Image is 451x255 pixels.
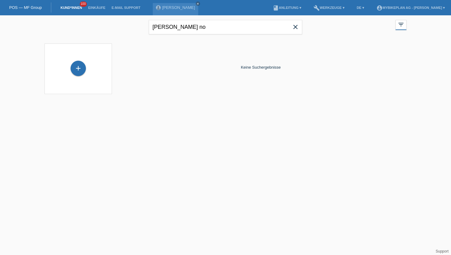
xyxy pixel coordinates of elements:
[162,5,195,10] a: [PERSON_NAME]
[80,2,87,7] span: 100
[436,249,449,253] a: Support
[354,6,367,10] a: DE ▾
[373,6,448,10] a: account_circleMybikeplan AG - [PERSON_NAME] ▾
[71,63,86,74] div: Kund*in hinzufügen
[115,40,407,94] div: Keine Suchergebnisse
[310,6,348,10] a: buildWerkzeuge ▾
[9,5,42,10] a: POS — MF Group
[85,6,108,10] a: Einkäufe
[109,6,144,10] a: E-Mail Support
[149,20,302,34] input: Suche...
[376,5,383,11] i: account_circle
[292,23,299,31] i: close
[270,6,304,10] a: bookAnleitung ▾
[398,21,404,28] i: filter_list
[57,6,85,10] a: Kund*innen
[196,2,199,5] i: close
[196,2,200,6] a: close
[273,5,279,11] i: book
[314,5,320,11] i: build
